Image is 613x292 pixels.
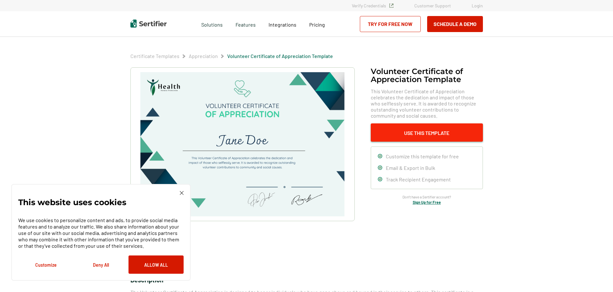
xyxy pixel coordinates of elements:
button: Allow All [128,255,184,274]
span: Solutions [201,20,223,28]
span: Integrations [269,21,296,28]
span: Email & Export in Bulk [386,165,435,171]
img: Sertifier | Digital Credentialing Platform [130,20,167,28]
button: Deny All [73,255,128,274]
a: Integrations [269,20,296,28]
img: Verified [389,4,393,8]
img: Volunteer Certificate of Appreciation Template [140,72,344,216]
a: Appreciation [189,53,218,59]
p: We use cookies to personalize content and ads, to provide social media features and to analyze ou... [18,217,184,249]
a: Certificate Templates [130,53,179,59]
button: Use This Template [371,123,483,142]
a: Verify Credentials [352,3,393,8]
button: Schedule a Demo [427,16,483,32]
span: Pricing [309,21,325,28]
a: Try for Free Now [360,16,421,32]
a: Volunteer Certificate of Appreciation Template [227,53,333,59]
a: Customer Support [414,3,451,8]
div: Breadcrumb [130,53,333,59]
span: Features [236,20,256,28]
a: Login [472,3,483,8]
span: Customize this template for free [386,153,459,159]
a: Sign Up for Free [413,200,441,204]
span: Track Recipient Engagement [386,176,451,182]
p: This website uses cookies [18,199,126,205]
span: Don’t have a Sertifier account? [402,194,451,200]
h1: Volunteer Certificate of Appreciation Template [371,67,483,83]
span: This Volunteer Certificate of Appreciation celebrates the dedication and impact of those who self... [371,88,483,119]
iframe: Chat Widget [581,261,613,292]
a: Pricing [309,20,325,28]
img: Cookie Popup Close [180,191,184,195]
button: Customize [18,255,73,274]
